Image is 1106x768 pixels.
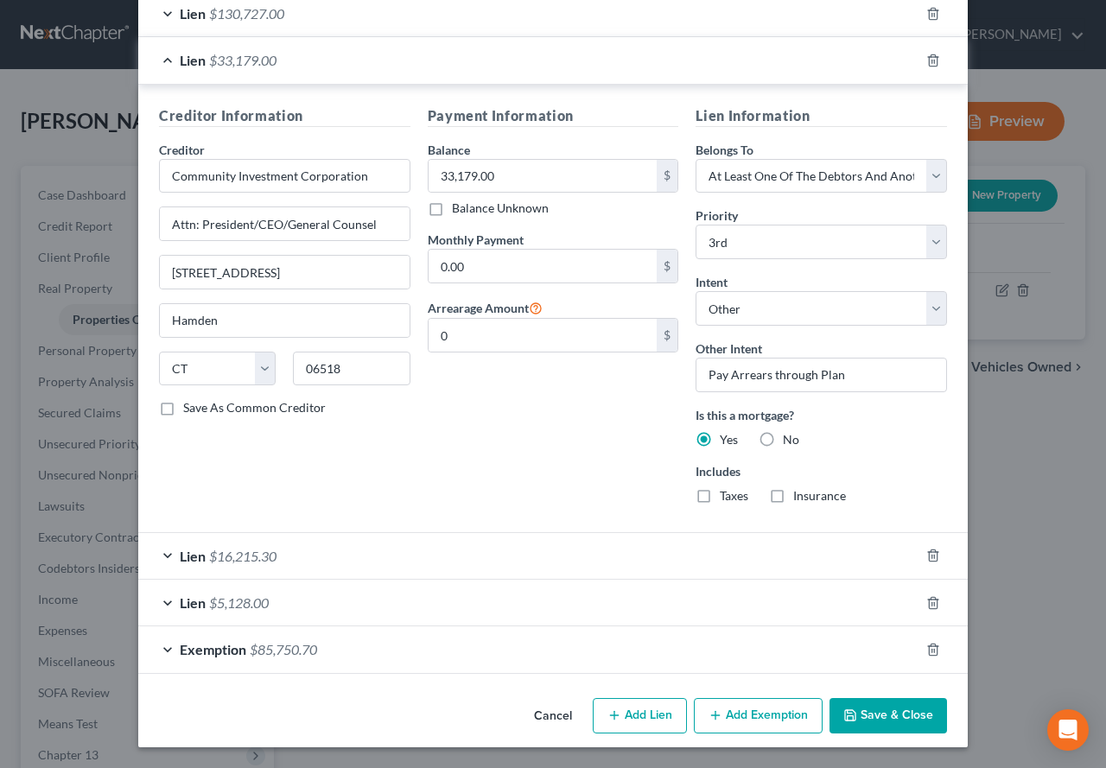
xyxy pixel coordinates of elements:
input: Enter city... [160,304,410,337]
label: Insurance [793,487,846,505]
label: Taxes [720,487,748,505]
button: Cancel [520,700,586,734]
span: $85,750.70 [250,641,317,657]
button: Add Exemption [694,698,823,734]
input: Enter address... [160,207,410,240]
span: $33,179.00 [209,52,276,68]
input: 0.00 [429,160,658,193]
div: $ [657,160,677,193]
input: 0.00 [429,250,658,282]
span: $5,128.00 [209,594,269,611]
label: Save As Common Creditor [183,399,326,416]
h5: Creditor Information [159,105,410,127]
button: Save & Close [829,698,947,734]
label: No [783,431,799,448]
label: Other Intent [696,340,762,358]
input: Enter zip... [293,352,410,386]
input: Apt, Suite, etc... [160,256,410,289]
label: Is this a mortgage? [696,406,947,424]
label: Yes [720,431,738,448]
span: $16,215.30 [209,548,276,564]
span: Exemption [180,641,246,657]
input: Search creditor by name... [159,159,410,194]
div: $ [657,250,677,282]
input: 0.00 [429,319,658,352]
label: Balance [428,141,470,159]
div: $ [657,319,677,352]
input: Specify... [696,358,947,392]
label: Intent [696,273,728,291]
span: Belongs To [696,143,753,157]
div: Open Intercom Messenger [1047,709,1089,751]
span: $130,727.00 [209,5,284,22]
label: Monthly Payment [428,231,524,249]
span: Lien [180,52,206,68]
label: Balance Unknown [452,200,549,217]
label: Arrearage Amount [428,297,543,318]
span: Priority [696,208,738,223]
span: Lien [180,5,206,22]
h5: Lien Information [696,105,947,127]
span: Creditor [159,143,205,157]
h5: Payment Information [428,105,679,127]
span: Lien [180,548,206,564]
label: Includes [696,462,947,480]
button: Add Lien [593,698,687,734]
span: Lien [180,594,206,611]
